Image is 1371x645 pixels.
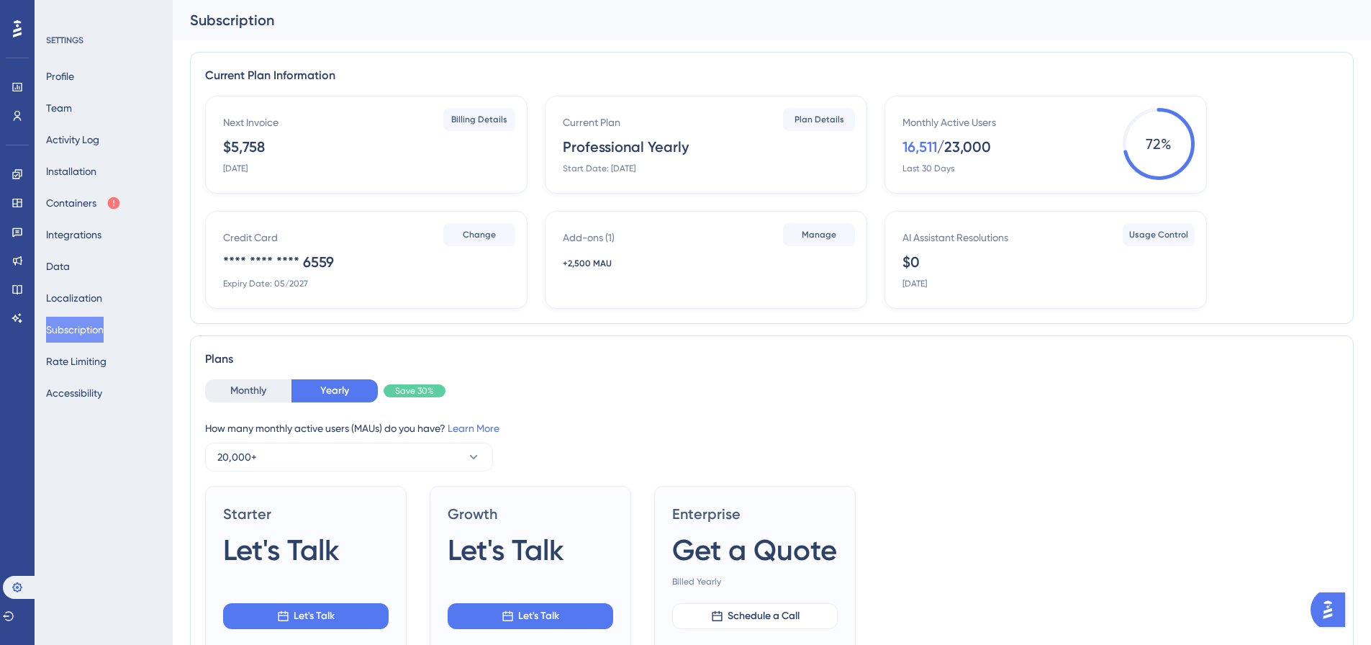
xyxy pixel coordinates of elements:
[902,137,937,157] div: 16,511
[395,385,434,397] span: Save 30%
[46,348,107,374] button: Rate Limiting
[223,137,265,157] div: $5,758
[46,253,70,279] button: Data
[46,285,102,311] button: Localization
[795,114,844,125] span: Plan Details
[205,351,1339,368] div: Plans
[223,163,248,174] div: [DATE]
[205,420,1339,437] div: How many monthly active users (MAUs) do you have?
[448,603,613,629] button: Let's Talk
[672,603,838,629] button: Schedule a Call
[563,163,635,174] div: Start Date: [DATE]
[672,504,838,524] span: Enterprise
[205,67,1339,84] div: Current Plan Information
[902,278,927,289] div: [DATE]
[1311,588,1354,631] iframe: UserGuiding AI Assistant Launcher
[46,63,74,89] button: Profile
[563,114,620,131] div: Current Plan
[223,530,340,570] span: Let's Talk
[46,222,101,248] button: Integrations
[1123,108,1195,180] span: 72 %
[518,608,559,625] span: Let's Talk
[46,317,104,343] button: Subscription
[443,108,515,131] button: Billing Details
[46,158,96,184] button: Installation
[563,258,638,269] div: +2,500 MAU
[902,252,920,272] div: $0
[291,379,378,402] button: Yearly
[783,108,855,131] button: Plan Details
[448,423,499,434] a: Learn More
[223,278,308,289] div: Expiry Date: 05/2027
[902,114,996,131] div: Monthly Active Users
[223,114,279,131] div: Next Invoice
[294,608,335,625] span: Let's Talk
[46,380,102,406] button: Accessibility
[672,576,838,587] span: Billed Yearly
[463,229,496,240] span: Change
[46,127,99,153] button: Activity Log
[1123,223,1195,246] button: Usage Control
[728,608,800,625] span: Schedule a Call
[46,35,163,46] div: SETTINGS
[563,229,615,246] div: Add-ons ( 1 )
[223,504,389,524] span: Starter
[46,190,121,216] button: Containers
[217,448,257,466] span: 20,000+
[448,530,564,570] span: Let's Talk
[1129,229,1188,240] span: Usage Control
[451,114,507,125] span: Billing Details
[205,379,291,402] button: Monthly
[672,530,837,570] span: Get a Quote
[443,223,515,246] button: Change
[902,229,1008,246] div: AI Assistant Resolutions
[783,223,855,246] button: Manage
[223,603,389,629] button: Let's Talk
[937,137,991,157] div: / 23,000
[448,504,613,524] span: Growth
[563,137,689,157] div: Professional Yearly
[205,443,493,472] button: 20,000+
[223,229,278,246] div: Credit Card
[902,163,954,174] div: Last 30 Days
[190,10,1318,30] div: Subscription
[802,229,836,240] span: Manage
[46,95,72,121] button: Team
